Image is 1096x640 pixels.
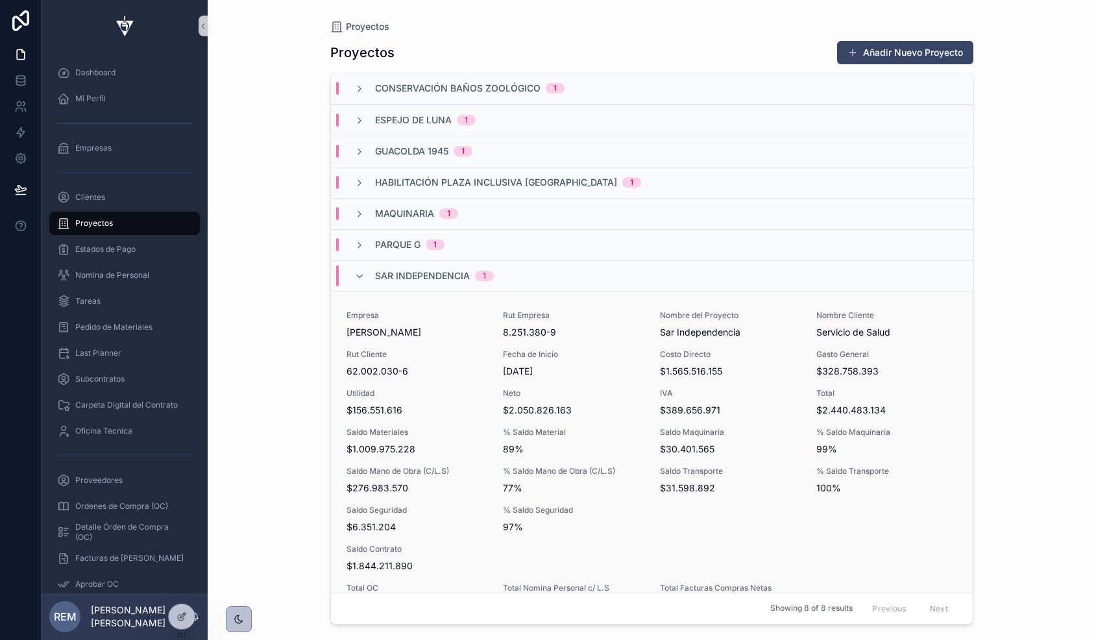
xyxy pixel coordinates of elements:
h1: Proyectos [330,43,395,62]
span: Clientes [75,192,105,203]
span: % Saldo Maquinaria [816,427,957,437]
button: Añadir Nuevo Proyecto [837,41,973,64]
span: Sar Independencia [660,326,801,339]
span: Tareas [75,296,101,306]
span: Saldo Seguridad [347,505,487,515]
span: $30.401.565 [660,443,801,456]
span: $389.656.971 [660,404,801,417]
a: Tareas [49,289,200,313]
span: $6.351.204 [347,521,487,534]
span: 62.002.030-6 [347,365,487,378]
span: Facturas de [PERSON_NAME] [75,553,184,563]
span: Saldo Maquinaria [660,427,801,437]
a: Subcontratos [49,367,200,391]
span: Saldo Mano de Obra (C/L.S) [347,466,487,476]
span: Fecha de Inicio [503,349,644,360]
span: Habilitación Plaza Inclusiva [GEOGRAPHIC_DATA] [375,176,617,189]
span: Rut Cliente [347,349,487,360]
span: [PERSON_NAME] [347,326,487,339]
div: 1 [447,208,450,219]
span: Saldo Contrato [347,544,957,554]
span: Proyectos [346,20,389,33]
span: % Saldo Material [503,427,644,437]
span: $1.844.211.890 [347,560,957,572]
span: 97% [503,521,644,534]
a: Empresas [49,136,200,160]
span: Gasto General [816,349,957,360]
img: App logo [109,16,140,36]
span: Last Planner [75,348,121,358]
span: Conservación Baños Zoológico [375,82,541,95]
span: Oficina Técnica [75,426,132,436]
span: Maquinaria [375,207,434,220]
a: Aprobar OC [49,572,200,596]
span: Utilidad [347,388,487,399]
span: $328.758.393 [816,365,957,378]
span: Showing 8 of 8 results [770,604,853,614]
a: Proyectos [330,20,389,33]
a: Last Planner [49,341,200,365]
span: $1.009.975.228 [347,443,487,456]
span: Empresas [75,143,112,153]
div: 1 [554,83,557,93]
span: $1.565.516.155 [660,365,801,378]
div: 1 [483,271,486,281]
span: Proveedores [75,475,123,486]
a: Pedido de Materiales [49,315,200,339]
span: 89% [503,443,644,456]
span: Espejo de Luna [375,114,452,127]
span: Costo Directo [660,349,801,360]
span: REM [54,609,77,624]
a: Dashboard [49,61,200,84]
span: $2.050.826.163 [503,404,644,417]
span: Subcontratos [75,374,125,384]
span: $2.440.483.134 [816,404,957,417]
span: % Saldo Mano de Obra (C/L.S) [503,466,644,476]
span: $31.598.892 [660,482,801,495]
span: Neto [503,388,644,399]
span: Total OC [347,583,487,593]
div: scrollable content [42,52,208,593]
a: Oficina Técnica [49,419,200,443]
span: Saldo Materiales [347,427,487,437]
span: Total [816,388,957,399]
span: 100% [816,482,957,495]
a: Empresa[PERSON_NAME]Rut Empresa8.251.380-9Nombre del ProyectoSar IndependenciaNombre ClienteServi... [331,291,973,630]
span: Órdenes de Compra (OC) [75,501,168,511]
span: Empresa [347,310,487,321]
span: 77% [503,482,644,495]
span: [DATE] [503,365,644,378]
span: 8.251.380-9 [503,326,644,339]
a: Proyectos [49,212,200,235]
span: Nombre Cliente [816,310,957,321]
span: Mi Perfil [75,93,106,104]
p: [PERSON_NAME] [PERSON_NAME] [91,604,189,630]
div: 1 [461,146,465,156]
span: Detalle Órden de Compra (OC) [75,522,187,543]
span: Estados de Pago [75,244,136,254]
span: Proyectos [75,218,113,228]
a: Clientes [49,186,200,209]
a: Estados de Pago [49,238,200,261]
div: 1 [465,115,468,125]
span: $276.983.570 [347,482,487,495]
div: 1 [433,240,437,250]
span: IVA [660,388,801,399]
span: Pedido de Materiales [75,322,152,332]
span: Total Facturas Compras Netas [660,583,801,593]
span: Parque G [375,238,420,251]
span: Total Nomina Personal c/ L.S [503,583,644,593]
a: Mi Perfil [49,87,200,110]
a: Órdenes de Compra (OC) [49,495,200,518]
a: Facturas de [PERSON_NAME] [49,547,200,570]
span: $156.551.616 [347,404,487,417]
span: 99% [816,443,957,456]
span: Servicio de Salud [816,326,957,339]
span: Rut Empresa [503,310,644,321]
a: Nomina de Personal [49,264,200,287]
span: Aprobar OC [75,579,119,589]
span: Guacolda 1945 [375,145,448,158]
div: 1 [630,177,633,188]
a: Detalle Órden de Compra (OC) [49,521,200,544]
